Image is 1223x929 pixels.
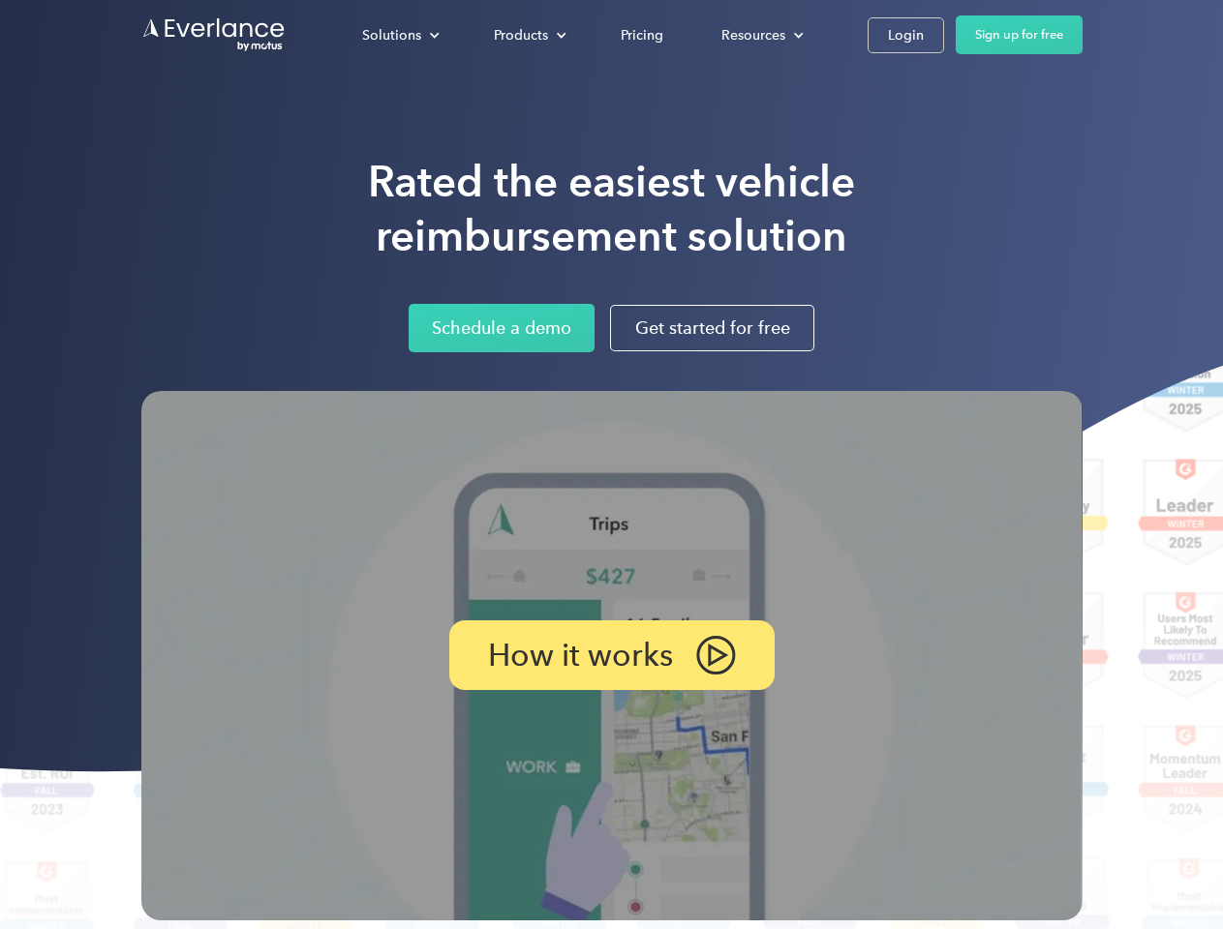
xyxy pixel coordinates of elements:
[956,15,1083,54] a: Sign up for free
[601,18,683,52] a: Pricing
[488,644,673,667] p: How it works
[721,23,785,47] div: Resources
[368,155,855,263] h1: Rated the easiest vehicle reimbursement solution
[621,23,663,47] div: Pricing
[494,23,548,47] div: Products
[868,17,944,53] a: Login
[141,16,287,53] a: Go to homepage
[409,304,595,352] a: Schedule a demo
[888,23,924,47] div: Login
[362,23,421,47] div: Solutions
[610,305,814,351] a: Get started for free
